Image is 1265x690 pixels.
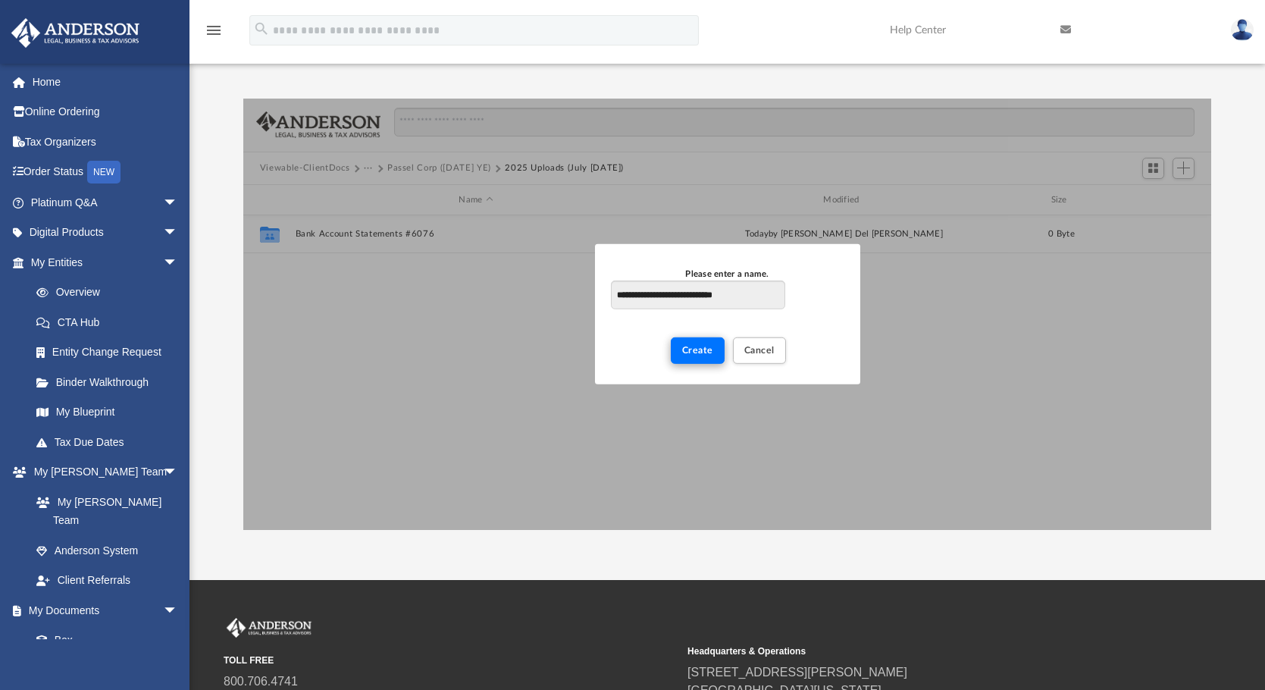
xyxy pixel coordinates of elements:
[744,346,775,355] span: Cancel
[687,645,1141,658] small: Headquarters & Operations
[21,367,201,397] a: Binder Walkthrough
[224,618,315,638] img: Anderson Advisors Platinum Portal
[11,67,201,97] a: Home
[11,247,201,278] a: My Entitiesarrow_drop_down
[253,20,270,37] i: search
[11,595,193,626] a: My Documentsarrow_drop_down
[7,18,144,48] img: Anderson Advisors Platinum Portal
[224,654,677,667] small: TOLL FREE
[11,187,201,218] a: Platinum Q&Aarrow_drop_down
[163,457,193,488] span: arrow_drop_down
[163,187,193,218] span: arrow_drop_down
[21,307,201,337] a: CTA Hub
[1231,19,1254,41] img: User Pic
[21,566,193,596] a: Client Referrals
[21,427,201,457] a: Tax Due Dates
[682,346,713,355] span: Create
[21,487,186,535] a: My [PERSON_NAME] Team
[163,218,193,249] span: arrow_drop_down
[11,157,201,188] a: Order StatusNEW
[611,267,843,281] div: Please enter a name.
[163,247,193,278] span: arrow_drop_down
[21,626,186,656] a: Box
[671,337,725,364] button: Create
[87,161,121,183] div: NEW
[611,281,784,309] input: Please enter a name.
[163,595,193,626] span: arrow_drop_down
[205,21,223,39] i: menu
[595,244,860,384] div: New Folder
[205,29,223,39] a: menu
[11,127,201,157] a: Tax Organizers
[224,675,298,688] a: 800.706.4741
[687,666,907,679] a: [STREET_ADDRESS][PERSON_NAME]
[21,278,201,308] a: Overview
[733,337,786,364] button: Cancel
[21,397,193,428] a: My Blueprint
[21,337,201,368] a: Entity Change Request
[11,97,201,127] a: Online Ordering
[11,457,193,488] a: My [PERSON_NAME] Teamarrow_drop_down
[11,218,201,248] a: Digital Productsarrow_drop_down
[21,535,193,566] a: Anderson System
